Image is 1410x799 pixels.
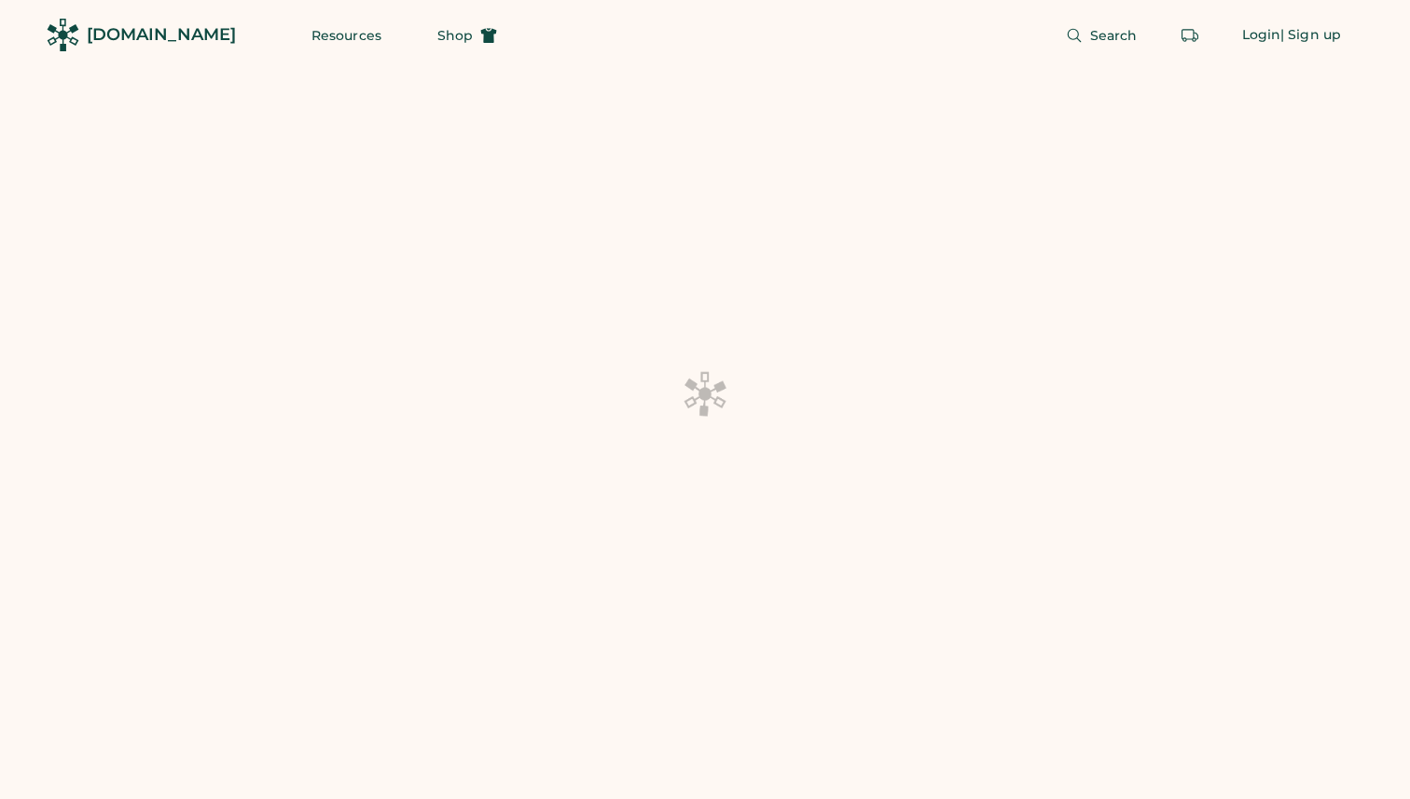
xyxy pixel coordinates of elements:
[1090,29,1138,42] span: Search
[1044,17,1160,54] button: Search
[1171,17,1209,54] button: Retrieve an order
[289,17,404,54] button: Resources
[437,29,473,42] span: Shop
[1242,26,1281,45] div: Login
[1280,26,1341,45] div: | Sign up
[87,23,236,47] div: [DOMAIN_NAME]
[415,17,519,54] button: Shop
[683,370,727,417] img: Platens-Black-Loader-Spin-rich%20black.webp
[47,19,79,51] img: Rendered Logo - Screens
